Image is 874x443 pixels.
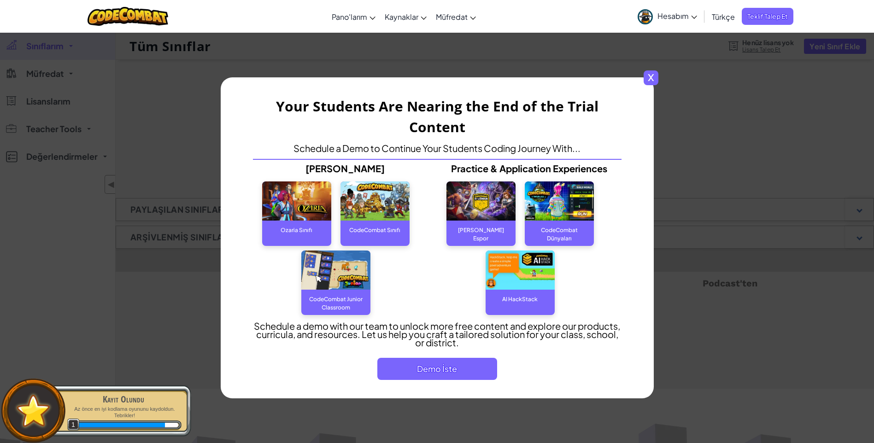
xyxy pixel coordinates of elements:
img: CodeCombat logo [88,7,168,26]
h3: Your Students Are Nearing the End of the Trial Content [253,96,622,137]
img: default.png [12,390,54,431]
img: CodeCombat Junior [301,251,370,290]
div: CodeCombat Sınıfı [340,221,410,239]
div: CodeCombat Dünyaları [525,221,594,239]
span: Hesabım [657,11,697,21]
p: Schedule a Demo to Continue Your Students Coding Journey With... [293,144,581,152]
a: Türkçe [707,4,739,29]
img: AI Hackstack [486,251,555,290]
img: AI League [446,181,516,221]
a: Teklif Talep Et [742,8,793,25]
div: Kayıt Olundu [65,393,182,406]
span: Müfredat [436,12,468,22]
img: Ozaria [262,181,331,221]
p: Schedule a demo with our team to unlock more free content and explore our products, curricula, an... [253,322,622,347]
a: Müfredat [431,4,481,29]
span: 1 [67,419,80,431]
span: Pano'larım [332,12,367,22]
a: Pano'larım [327,4,380,29]
span: x [644,70,658,85]
span: Türkçe [712,12,735,22]
button: Demo İste [377,358,497,380]
a: Hesabım [633,2,702,31]
div: Ozaria Sınıfı [262,221,331,239]
div: AI HackStack [486,290,555,308]
img: CodeCombat [340,181,410,221]
div: [PERSON_NAME] Espor [446,221,516,239]
p: Az önce en iyi kodlama oyununu kaydoldun. Tebrikler! [65,406,182,419]
img: CodeCombat World [525,181,594,221]
p: [PERSON_NAME] [253,164,437,173]
a: Kaynaklar [380,4,431,29]
span: Kaynaklar [385,12,418,22]
div: CodeCombat Junior Classroom [301,290,370,308]
img: avatar [638,9,653,24]
p: Practice & Application Experiences [437,164,622,173]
